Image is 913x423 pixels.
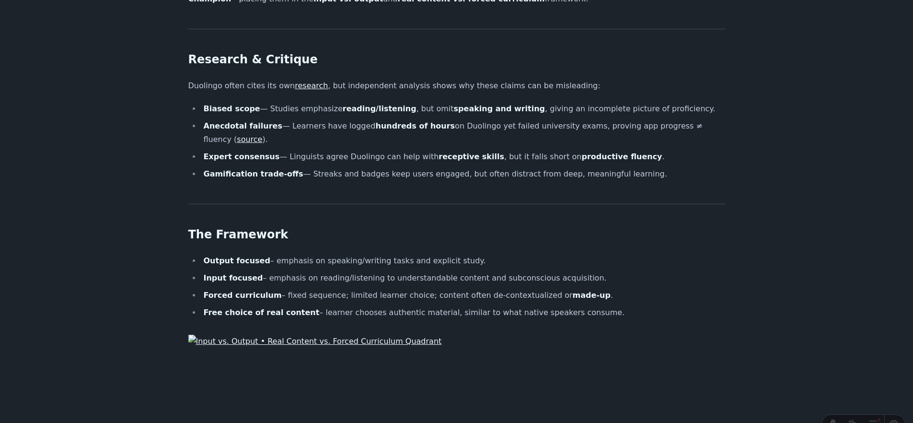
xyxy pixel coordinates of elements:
[204,169,303,178] strong: Gamification trade-offs
[201,167,725,181] li: — Streaks and badges keep users engaged, but often distract from deep, meaningful learning.
[573,291,611,300] strong: made-up
[201,271,725,285] li: – emphasis on reading/listening to understandable content and subconscious acquisition.
[454,104,545,113] strong: speaking and writing
[204,291,282,300] strong: Forced curriculum
[237,135,262,144] a: source
[204,104,260,113] strong: Biased scope
[201,119,725,146] li: — Learners have logged on Duolingo yet failed university exams, proving app progress ≠ fluency ( ).
[188,52,725,68] h2: Research & Critique
[581,152,662,161] strong: productive fluency
[188,79,725,93] p: Duolingo often cites its own , but independent analysis shows why these claims can be misleading:
[201,254,725,268] li: – emphasis on speaking/writing tasks and explicit study.
[204,273,263,282] strong: Input focused
[204,152,280,161] strong: Expert consensus
[201,306,725,319] li: – learner chooses authentic material, similar to what native speakers consume.
[188,227,725,243] h2: The Framework
[201,289,725,302] li: – fixed sequence; limited learner choice; content often de-contextualized or .
[295,81,328,90] a: research
[204,308,320,317] strong: Free choice of real content
[201,150,725,164] li: — Linguists agree Duolingo can help with , but it falls short on .
[343,104,416,113] strong: reading/listening
[204,121,282,130] strong: Anecdotal failures
[204,256,270,265] strong: Output focused
[201,102,725,116] li: — Studies emphasize , but omit , giving an incomplete picture of proficiency.
[439,152,504,161] strong: receptive skills
[375,121,455,130] strong: hundreds of hours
